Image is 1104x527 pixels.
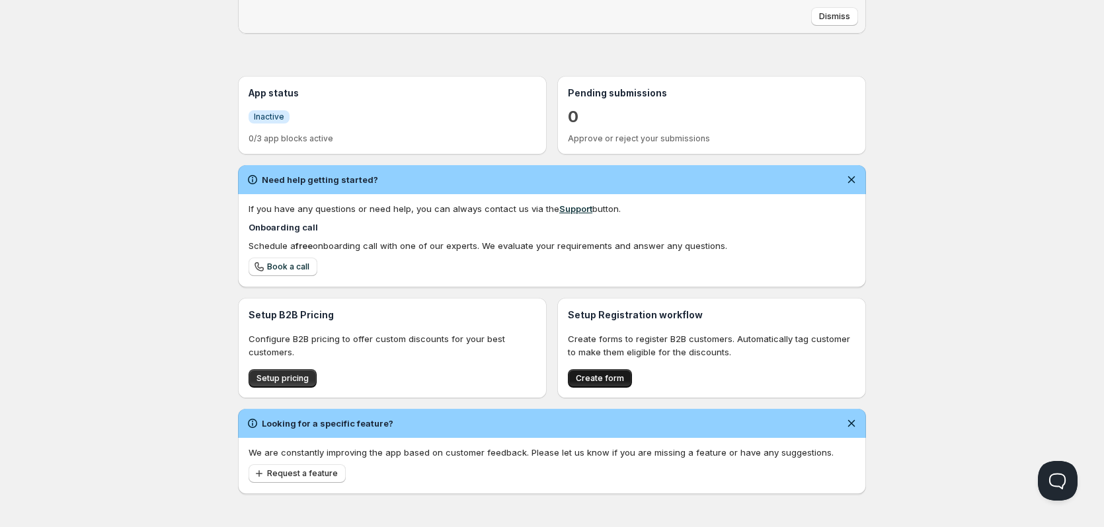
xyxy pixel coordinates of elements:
a: Support [559,203,592,214]
button: Dismiss [811,7,858,26]
span: Setup pricing [256,373,309,384]
h2: Looking for a specific feature? [262,417,393,430]
a: 0 [568,106,578,127]
h3: Pending submissions [568,87,855,100]
div: If you have any questions or need help, you can always contact us via the button. [249,202,855,215]
span: Dismiss [819,11,850,22]
p: Configure B2B pricing to offer custom discounts for your best customers. [249,332,536,359]
p: 0/3 app blocks active [249,133,536,144]
button: Dismiss notification [842,170,861,189]
button: Dismiss notification [842,414,861,433]
div: Schedule a onboarding call with one of our experts. We evaluate your requirements and answer any ... [249,239,855,252]
a: Book a call [249,258,317,276]
span: Book a call [267,262,309,272]
span: Create form [576,373,624,384]
button: Request a feature [249,464,346,483]
span: Inactive [254,112,284,122]
iframe: Help Scout Beacon - Open [1038,461,1078,501]
h3: Setup B2B Pricing [249,308,536,322]
b: free [296,240,313,251]
p: We are constantly improving the app based on customer feedback. Please let us know if you are mis... [249,446,855,459]
span: Request a feature [267,468,338,479]
p: Create forms to register B2B customers. Automatically tag customer to make them eligible for the ... [568,332,855,359]
h3: Setup Registration workflow [568,308,855,322]
p: Approve or reject your submissions [568,133,855,144]
button: Create form [568,369,632,388]
h2: Need help getting started? [262,173,378,186]
h4: Onboarding call [249,221,855,234]
h3: App status [249,87,536,100]
a: InfoInactive [249,110,290,123]
button: Setup pricing [249,369,317,388]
